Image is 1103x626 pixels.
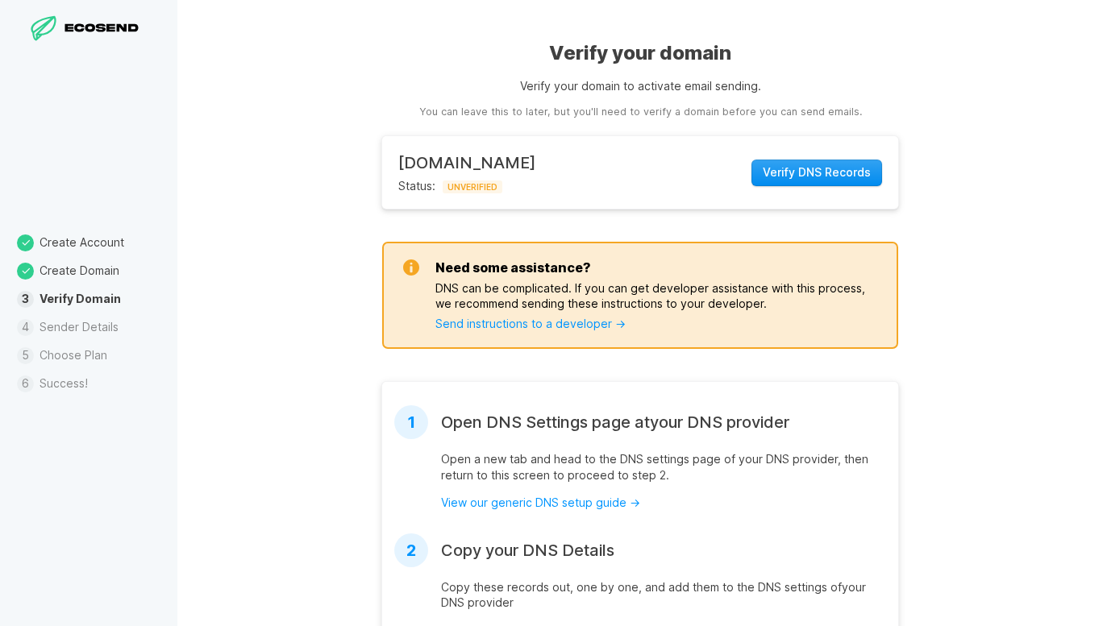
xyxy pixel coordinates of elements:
button: Verify DNS Records [751,160,882,186]
a: View our generic DNS setup guide → [441,495,640,509]
span: Verify DNS Records [763,164,871,180]
a: Send instructions to a developer → [435,317,626,330]
h3: Need some assistance? [435,259,591,276]
p: Verify your domain to activate email sending. [520,77,761,94]
h1: Verify your domain [549,40,731,66]
h2: Copy your DNS Details [441,541,614,560]
h2: [DOMAIN_NAME] [398,153,535,172]
p: Copy these records out, one by one, and add them to the DNS settings of your DNS provider [441,579,882,611]
h2: Open DNS Settings page at your DNS provider [441,412,789,432]
p: Open a new tab and head to the DNS settings page of your DNS provider , then return to this scree... [441,451,882,483]
span: UNVERIFIED [443,180,502,193]
p: DNS can be complicated. If you can get developer assistance with this process, we recommend sendi... [435,281,882,310]
aside: You can leave this to later, but you'll need to verify a domain before you can send emails. [419,105,862,120]
div: Status: [398,153,535,192]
